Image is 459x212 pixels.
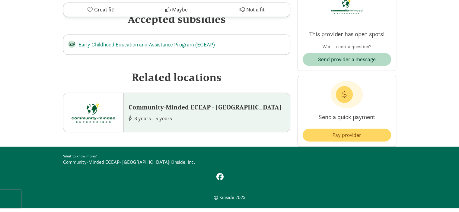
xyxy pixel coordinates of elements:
[63,153,97,159] strong: Want to know more?
[78,41,215,48] a: Early Childhood Education and Assistance Program (ECEAP)
[303,43,391,50] p: Want to ask a question?
[318,55,376,63] span: Send provider a message
[303,108,391,126] p: Send a quick payment
[63,159,226,166] div: |
[63,194,396,201] div: © Kinside 2025
[214,3,290,17] button: Not a fit
[246,6,265,14] span: Not a fit
[63,159,169,165] a: Community-Minded ECEAP- [GEOGRAPHIC_DATA]
[172,6,188,14] span: Maybe
[332,131,361,139] span: Pay provider
[68,98,119,127] img: Community-Minded ECEAP - Peaceful Valley logo
[63,3,139,17] button: Great fit!
[129,102,282,112] div: Community-Minded ECEAP - [GEOGRAPHIC_DATA]
[129,114,282,122] div: 3 years - 5 years
[63,93,290,132] a: Community-Minded ECEAP - Peaceful Valley logo Community-Minded ECEAP - [GEOGRAPHIC_DATA] 3 years ...
[171,159,195,165] a: Kinside, Inc.
[303,53,391,66] button: Send provider a message
[94,6,115,14] span: Great fit!
[63,11,290,27] div: Accepted subsidies
[139,3,214,17] button: Maybe
[303,30,391,38] p: This provider has open spots!
[63,69,290,85] div: Related locations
